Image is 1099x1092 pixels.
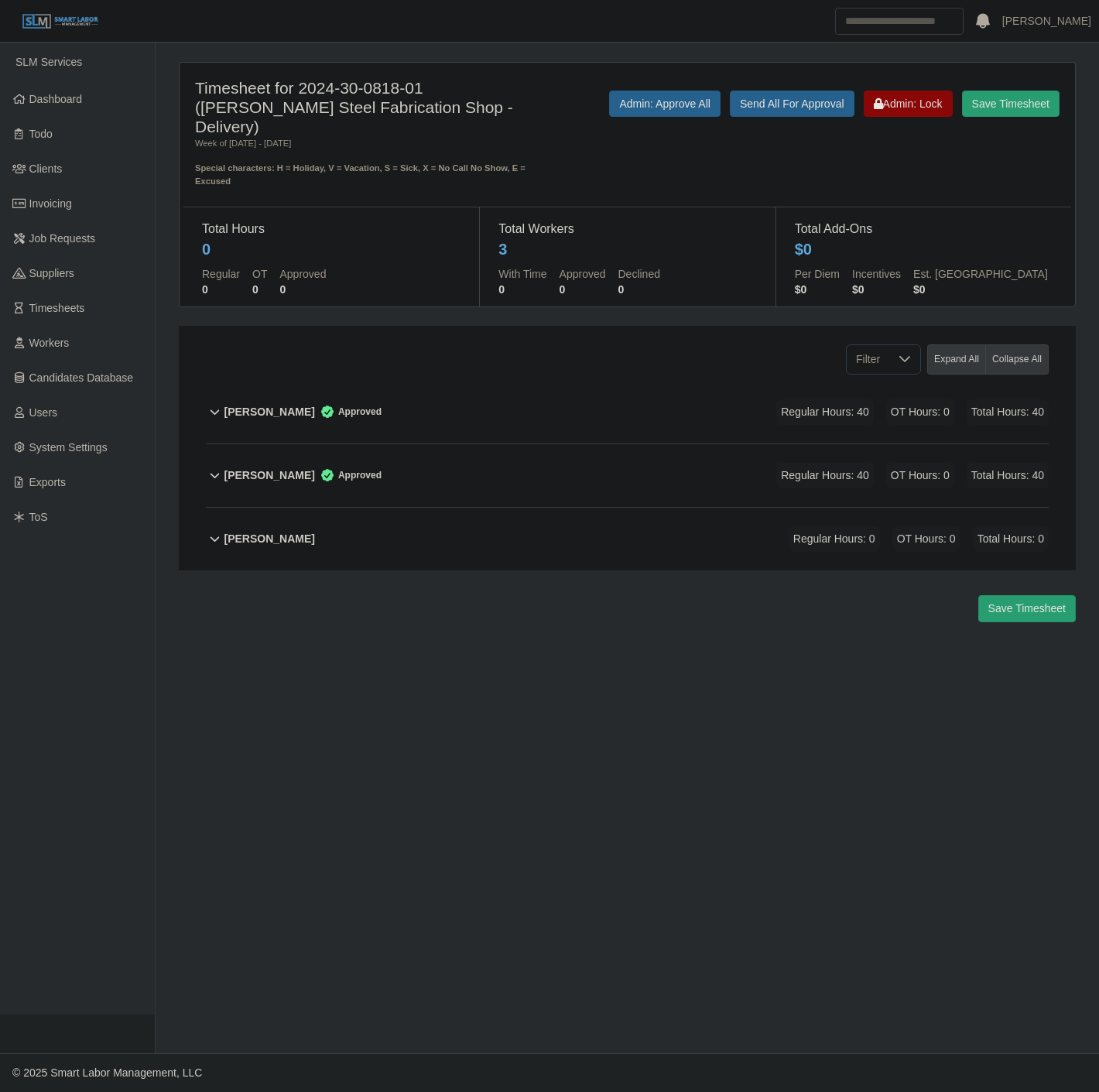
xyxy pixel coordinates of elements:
div: bulk actions [927,344,1049,375]
dt: Approved [279,266,326,282]
button: Save Timesheet [962,91,1060,117]
dt: With Time [498,266,546,282]
dt: Regular [202,266,240,282]
b: [PERSON_NAME] [224,404,314,420]
span: Total Hours: 0 [973,526,1049,552]
button: [PERSON_NAME] Approved Regular Hours: 40 OT Hours: 0 Total Hours: 40 [206,444,1049,507]
button: Admin: Approve All [609,91,721,117]
dd: $0 [913,282,1048,297]
dd: $0 [852,282,901,297]
span: Approved [315,467,382,483]
span: ToS [29,511,48,523]
dd: 0 [252,282,267,297]
dt: Est. [GEOGRAPHIC_DATA] [913,266,1048,282]
dd: 0 [279,282,326,297]
span: Job Requests [29,232,96,245]
button: Expand All [927,344,986,375]
span: Regular Hours: 40 [776,463,874,488]
span: OT Hours: 0 [886,399,954,425]
button: [PERSON_NAME] Regular Hours: 0 OT Hours: 0 Total Hours: 0 [206,508,1049,570]
span: OT Hours: 0 [886,463,954,488]
span: Regular Hours: 0 [789,526,880,552]
dt: OT [252,266,267,282]
button: Send All For Approval [730,91,854,117]
span: Workers [29,337,70,349]
span: Suppliers [29,267,74,279]
span: Total Hours: 40 [967,463,1049,488]
dt: Declined [618,266,660,282]
span: Candidates Database [29,371,134,384]
dt: Incentives [852,266,901,282]
span: Total Hours: 40 [967,399,1049,425]
span: Admin: Lock [874,98,943,110]
dd: 0 [618,282,660,297]
span: OT Hours: 0 [892,526,960,552]
div: $0 [795,238,812,260]
button: Collapse All [985,344,1049,375]
span: Filter [847,345,889,374]
b: [PERSON_NAME] [224,467,314,484]
button: [PERSON_NAME] Approved Regular Hours: 40 OT Hours: 0 Total Hours: 40 [206,381,1049,443]
span: Todo [29,128,53,140]
span: Timesheets [29,302,85,314]
dt: Per Diem [795,266,840,282]
span: Regular Hours: 40 [776,399,874,425]
dd: 0 [560,282,606,297]
div: 0 [202,238,211,260]
input: Search [835,8,964,35]
a: [PERSON_NAME] [1002,13,1091,29]
dd: 0 [202,282,240,297]
span: SLM Services [15,56,82,68]
button: Admin: Lock [864,91,953,117]
dt: Total Add-Ons [795,220,1053,238]
span: Dashboard [29,93,83,105]
span: Clients [29,163,63,175]
span: Invoicing [29,197,72,210]
span: Exports [29,476,66,488]
div: 3 [498,238,507,260]
span: © 2025 Smart Labor Management, LLC [12,1066,202,1079]
img: SLM Logo [22,13,99,30]
dd: $0 [795,282,840,297]
span: System Settings [29,441,108,454]
span: Approved [315,404,382,419]
button: Save Timesheet [978,595,1076,622]
dt: Total Hours [202,220,460,238]
div: Special characters: H = Holiday, V = Vacation, S = Sick, X = No Call No Show, E = Excused [195,149,542,188]
span: Users [29,406,58,419]
h4: Timesheet for 2024-30-0818-01 ([PERSON_NAME] Steel Fabrication Shop - Delivery) [195,78,542,137]
dd: 0 [498,282,546,297]
div: Week of [DATE] - [DATE] [195,137,542,150]
b: [PERSON_NAME] [224,531,314,547]
dt: Total Workers [498,220,756,238]
dt: Approved [560,266,606,282]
